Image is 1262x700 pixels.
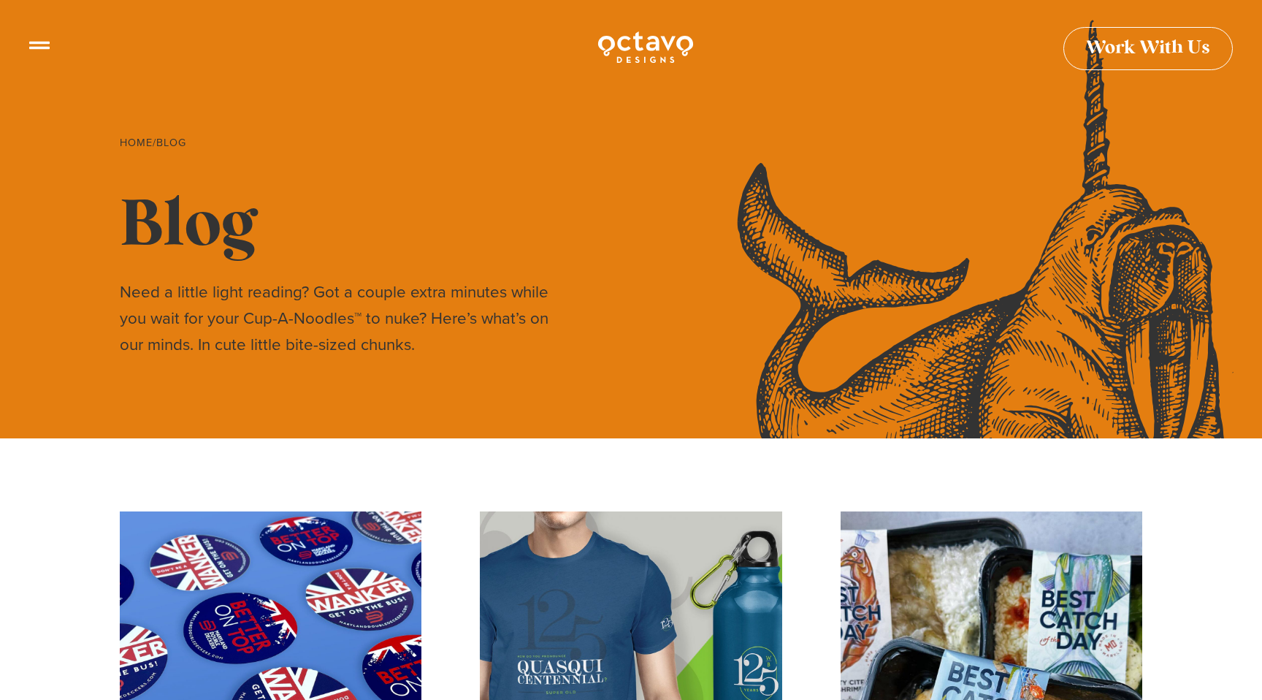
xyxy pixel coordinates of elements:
h1: Blog [120,188,1142,265]
span: Blog [156,134,186,151]
a: Home [120,134,153,151]
p: Need a little light reading? Got a couple extra minutes while you wait for your Cup-A-Noodles™ to... [120,279,558,358]
span: / [120,134,186,151]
